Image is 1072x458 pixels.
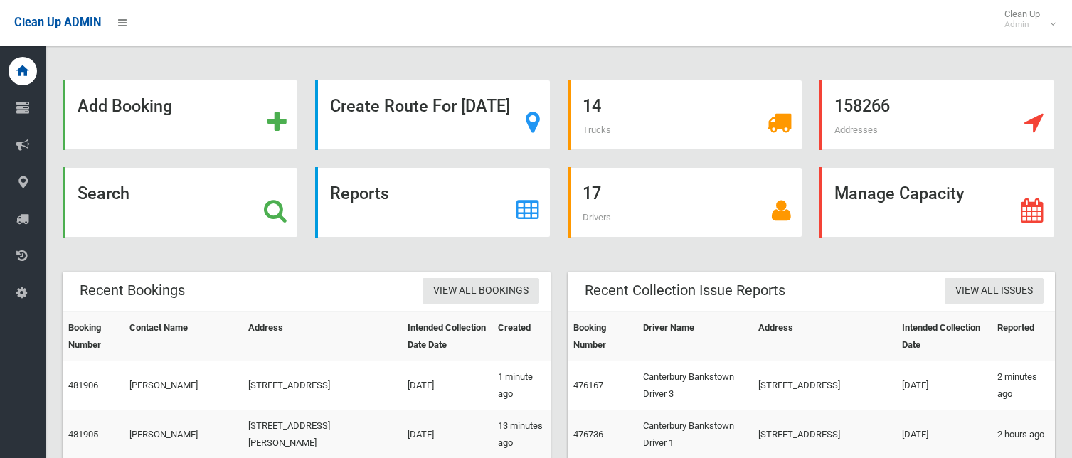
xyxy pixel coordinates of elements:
td: 1 minute ago [492,361,551,410]
td: [DATE] [402,361,492,410]
a: View All Bookings [423,278,539,304]
a: 481905 [68,429,98,440]
a: Reports [315,167,551,238]
a: 476736 [573,429,603,440]
a: Create Route For [DATE] [315,80,551,150]
td: [DATE] [896,361,992,410]
strong: Search [78,183,129,203]
th: Address [753,312,896,361]
a: Search [63,167,298,238]
span: Drivers [583,212,611,223]
td: Canterbury Bankstown Driver 3 [637,361,753,410]
a: 14 Trucks [568,80,803,150]
th: Booking Number [568,312,637,361]
td: 2 minutes ago [992,361,1055,410]
small: Admin [1004,19,1040,30]
a: 158266 Addresses [819,80,1055,150]
header: Recent Bookings [63,277,202,304]
a: 481906 [68,380,98,390]
th: Intended Collection Date Date [402,312,492,361]
td: [STREET_ADDRESS] [753,361,896,410]
th: Booking Number [63,312,124,361]
strong: Add Booking [78,96,172,116]
span: Clean Up ADMIN [14,16,101,29]
td: [PERSON_NAME] [124,361,243,410]
th: Address [243,312,402,361]
th: Created [492,312,551,361]
a: 17 Drivers [568,167,803,238]
header: Recent Collection Issue Reports [568,277,802,304]
th: Reported [992,312,1055,361]
td: [STREET_ADDRESS] [243,361,402,410]
a: View All Issues [945,278,1044,304]
strong: 158266 [834,96,890,116]
th: Driver Name [637,312,753,361]
th: Contact Name [124,312,243,361]
a: Manage Capacity [819,167,1055,238]
span: Addresses [834,124,878,135]
span: Trucks [583,124,611,135]
strong: 14 [583,96,601,116]
a: 476167 [573,380,603,390]
th: Intended Collection Date [896,312,992,361]
span: Clean Up [997,9,1054,30]
a: Add Booking [63,80,298,150]
strong: Create Route For [DATE] [330,96,510,116]
strong: 17 [583,183,601,203]
strong: Reports [330,183,389,203]
strong: Manage Capacity [834,183,964,203]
